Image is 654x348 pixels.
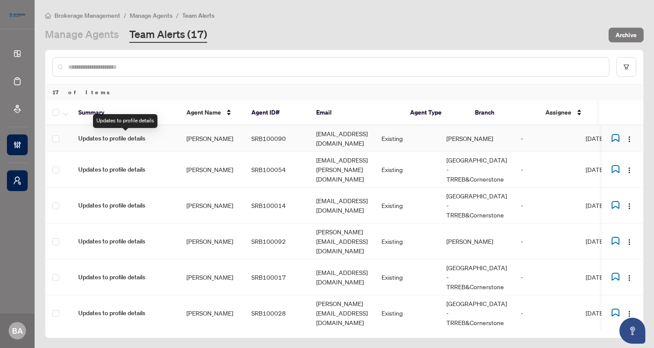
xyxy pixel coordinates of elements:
img: Logo [626,167,633,174]
span: filter [623,64,629,70]
a: Manage Agents [45,27,119,43]
td: [PERSON_NAME] [180,295,244,331]
button: Logo [622,198,636,212]
td: [PERSON_NAME] [439,125,514,152]
button: Logo [622,270,636,284]
td: [PERSON_NAME][EMAIL_ADDRESS][DOMAIN_NAME] [309,295,375,331]
span: Brokerage Management [54,12,120,19]
li: / [124,10,126,20]
td: - [514,125,579,152]
button: Logo [622,131,636,145]
img: Logo [626,136,633,143]
th: Agent ID# [244,100,309,125]
button: Logo [622,234,636,248]
td: Existing [375,259,439,295]
td: [PERSON_NAME] [180,223,244,259]
td: - [514,259,579,295]
img: Logo [626,275,633,281]
img: logo [7,11,28,19]
td: [EMAIL_ADDRESS][DOMAIN_NAME] [309,188,375,223]
button: Archive [609,28,644,42]
td: [PERSON_NAME] [180,152,244,188]
img: Logo [626,239,633,246]
td: [GEOGRAPHIC_DATA] - TRREB&Cornerstone [439,295,514,331]
td: [GEOGRAPHIC_DATA] - TRREB&Cornerstone [439,188,514,223]
span: Updates to profile details [78,165,173,174]
button: filter [616,57,636,77]
button: Logo [622,163,636,176]
span: home [45,13,51,19]
td: SRB100090 [244,125,309,152]
span: Updates to profile details [78,201,173,210]
td: Existing [375,223,439,259]
td: SRB100028 [244,295,309,331]
td: [PERSON_NAME] [180,125,244,152]
td: SRB100054 [244,152,309,188]
td: Existing [375,295,439,331]
td: SRB100092 [244,223,309,259]
span: user-switch [13,176,22,185]
th: Branch [468,100,539,125]
td: [GEOGRAPHIC_DATA] - TRREB&Cornerstone [439,152,514,188]
td: [EMAIL_ADDRESS][DOMAIN_NAME] [309,259,375,295]
th: Email [309,100,403,125]
td: [PERSON_NAME] [180,259,244,295]
td: SRB100014 [244,188,309,223]
button: Open asap [619,318,645,344]
td: Existing [375,125,439,152]
td: - [514,295,579,331]
th: Summary [71,100,180,125]
th: Agent Type [403,100,468,125]
span: Agent Name [186,108,221,117]
li: / [176,10,179,20]
th: Agent Name [180,100,244,125]
a: Team Alerts (17) [129,27,207,43]
span: BA [12,325,23,337]
button: Logo [622,306,636,320]
td: - [514,152,579,188]
td: SRB100017 [244,259,309,295]
span: Assignee [545,108,571,117]
td: [EMAIL_ADDRESS][DOMAIN_NAME] [309,125,375,152]
span: Updates to profile details [78,236,173,246]
td: [PERSON_NAME][EMAIL_ADDRESS][DOMAIN_NAME] [309,223,375,259]
span: Manage Agents [130,12,173,19]
td: [PERSON_NAME] [180,188,244,223]
td: - [514,188,579,223]
td: [EMAIL_ADDRESS][PERSON_NAME][DOMAIN_NAME] [309,152,375,188]
span: Updates to profile details [78,134,173,143]
div: 17 of Items [45,84,643,100]
td: Existing [375,152,439,188]
div: Updates to profile details [93,114,157,128]
td: Existing [375,188,439,223]
td: - [514,223,579,259]
span: Updates to profile details [78,308,173,318]
img: Logo [626,310,633,317]
th: Assignee [539,100,603,125]
span: Updates to profile details [78,272,173,282]
span: Team Alerts [182,12,215,19]
td: [GEOGRAPHIC_DATA] - TRREB&Cornerstone [439,259,514,295]
img: Logo [626,203,633,210]
span: Archive [616,28,637,42]
td: [PERSON_NAME] [439,223,514,259]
